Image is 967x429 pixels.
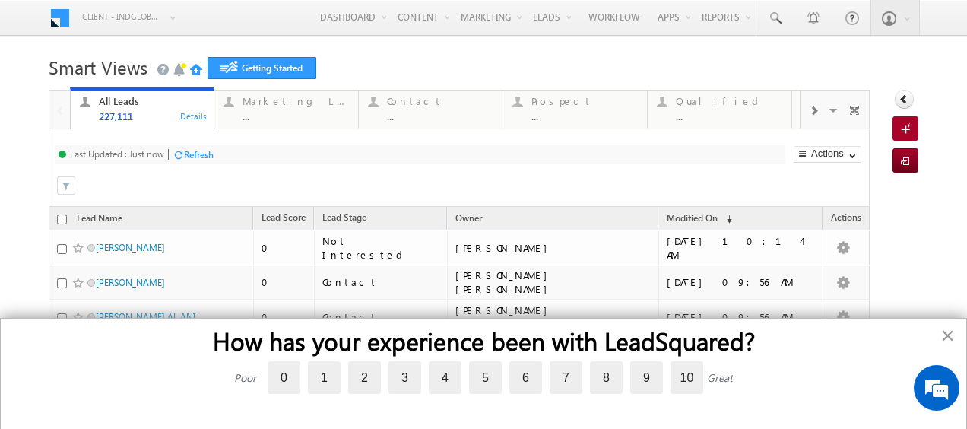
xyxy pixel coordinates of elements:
div: Contact [322,348,440,362]
div: [PERSON_NAME] [PERSON_NAME] [455,391,652,418]
a: Marketing Leads... [214,91,359,129]
div: All Leads [99,95,205,107]
div: ... [676,110,782,122]
label: 0 [268,361,300,394]
div: Contact [387,95,493,107]
label: 3 [388,361,421,394]
label: 2 [348,361,381,394]
div: [DATE] 09:56 AM [667,310,816,324]
a: Lead Score [254,209,313,229]
label: 10 [671,361,703,394]
span: Lead Score [262,211,306,223]
div: Great [707,370,733,385]
div: ... [243,110,349,122]
span: Smart Views [49,55,147,79]
div: [PERSON_NAME] [455,241,652,255]
a: About [132,414,154,424]
div: 227,111 [99,110,205,122]
div: ... [531,110,638,122]
a: [PERSON_NAME] [96,277,165,288]
a: Prospect... [503,91,648,129]
span: Lead Stage [322,211,366,223]
span: Actions [823,209,869,229]
a: Lead Stage [315,209,374,229]
div: Contact [322,275,440,289]
div: Poor [234,370,256,385]
a: Lead Name [69,210,130,230]
div: [DATE] 09:56 AM [667,398,816,412]
div: 0 [262,398,307,412]
div: 0 [262,241,307,255]
span: © 2025 LeadSquared | | | | | [49,412,513,427]
div: 0 [262,275,307,289]
div: Refresh [184,149,214,160]
a: Acceptable Use [280,414,338,424]
a: All Leads227,111Details [70,87,215,130]
a: Contact... [358,91,503,129]
div: [DATE] 09:56 AM [667,348,816,362]
label: 8 [590,361,623,394]
button: Close [940,323,955,348]
span: 77195 [490,414,513,425]
label: 4 [429,361,461,394]
div: [PERSON_NAME] [PERSON_NAME] [455,269,652,296]
div: [DATE] 09:56 AM [667,275,816,289]
a: Contact Support [156,414,216,424]
span: Modified On [667,212,718,224]
span: (sorted descending) [720,213,732,225]
label: 5 [469,361,502,394]
span: Owner [455,212,482,224]
a: [PERSON_NAME] [96,242,165,253]
label: 6 [509,361,542,394]
div: Not Interested [322,234,440,262]
a: [PERSON_NAME] AL ANI [96,311,195,323]
div: Marketing Leads [243,95,349,107]
input: Check all records [57,214,67,224]
label: 7 [550,361,582,394]
h2: How has your experience been with LeadSquared? [31,326,936,355]
a: Terms of Service [218,414,277,424]
div: Contact [322,310,440,324]
a: [PERSON_NAME] [PERSON_NAME] [96,346,165,372]
label: 1 [308,361,341,394]
div: [DATE] 10:14 AM [667,234,816,262]
div: Contact [322,398,440,412]
div: Details [179,109,208,122]
div: ... [387,110,493,122]
a: KHALIFA [PERSON_NAME] [PERSON_NAME] [96,388,165,428]
a: Getting Started [208,57,316,79]
div: Last Updated : Just now [70,148,164,160]
label: 9 [630,361,663,394]
a: Modified On (sorted descending) [659,209,740,229]
div: 0 [262,348,307,362]
div: [PERSON_NAME] [PERSON_NAME] [455,303,652,331]
span: Your Leadsquared Account Number is [340,414,513,425]
div: Qualified [676,95,782,107]
div: 0 [262,310,307,324]
div: Prospect [531,95,638,107]
a: Qualified... [647,91,792,129]
div: [PERSON_NAME] [PERSON_NAME] [455,342,652,369]
span: Client - indglobal2 (77195) [82,9,162,24]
